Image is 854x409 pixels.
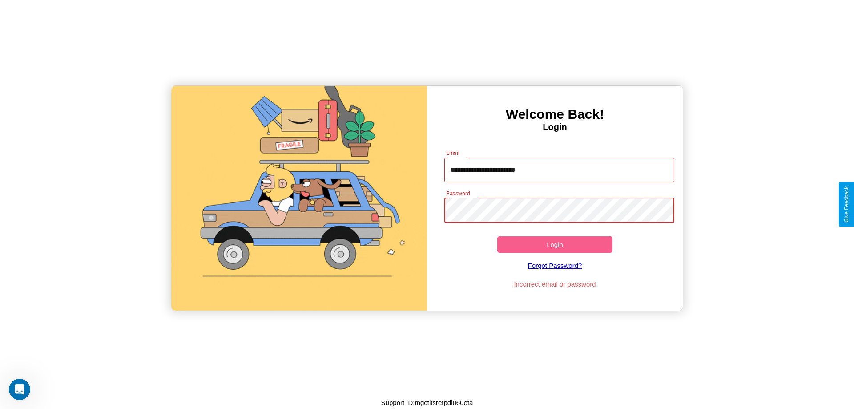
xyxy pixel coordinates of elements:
p: Incorrect email or password [440,278,670,290]
label: Password [446,190,470,197]
p: Support ID: mgctitsretpdlu60eta [381,397,473,409]
label: Email [446,149,460,157]
iframe: Intercom live chat [9,379,30,400]
a: Forgot Password? [440,253,670,278]
h4: Login [427,122,683,132]
div: Give Feedback [843,186,850,223]
h3: Welcome Back! [427,107,683,122]
img: gif [171,86,427,311]
button: Login [497,236,612,253]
